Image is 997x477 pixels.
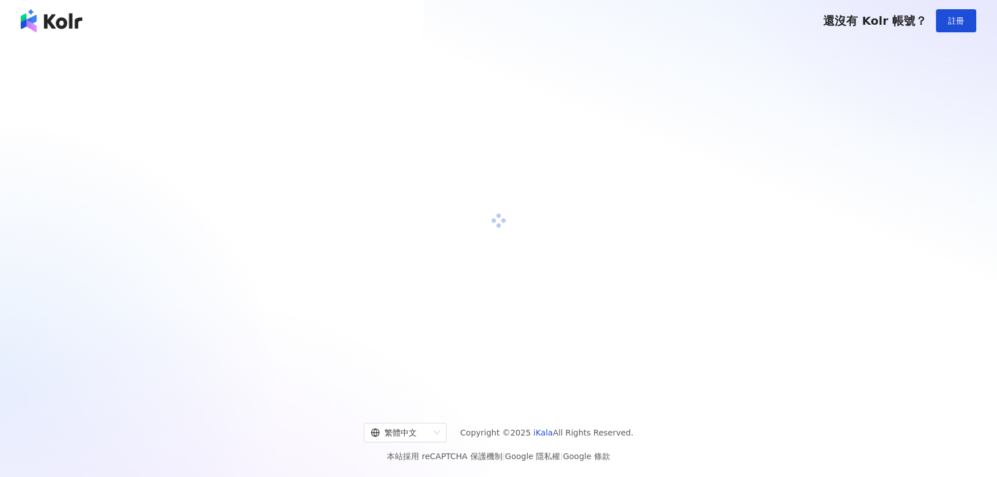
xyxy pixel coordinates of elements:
[21,9,82,32] img: logo
[823,14,927,28] span: 還沒有 Kolr 帳號？
[936,9,976,32] button: 註冊
[505,452,560,461] a: Google 隱私權
[560,452,563,461] span: |
[371,423,429,442] div: 繁體中文
[563,452,610,461] a: Google 條款
[503,452,505,461] span: |
[948,16,964,25] span: 註冊
[534,428,553,437] a: iKala
[461,426,634,440] span: Copyright © 2025 All Rights Reserved.
[387,449,610,463] span: 本站採用 reCAPTCHA 保護機制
